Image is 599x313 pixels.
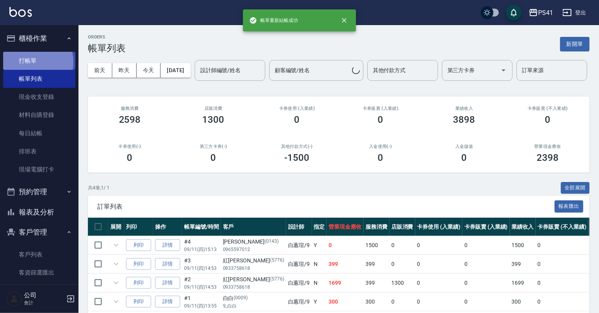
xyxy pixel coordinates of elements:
[112,63,137,78] button: 昨天
[312,274,327,292] td: N
[327,255,363,273] td: 399
[363,255,389,273] td: 399
[88,63,112,78] button: 前天
[536,293,588,311] td: 0
[3,70,75,88] a: 帳單列表
[182,255,221,273] td: #3
[184,302,219,309] p: 09/11 (四) 13:55
[510,236,536,255] td: 1500
[348,144,413,149] h2: 入金使用(-)
[462,236,510,255] td: 0
[3,282,75,300] a: 卡券管理
[203,114,225,125] h3: 1300
[3,106,75,124] a: 材料自購登錄
[184,246,219,253] p: 09/11 (四) 15:13
[181,106,246,111] h2: 店販消費
[312,218,327,236] th: 指定
[126,239,151,251] button: 列印
[182,293,221,311] td: #1
[3,246,75,264] a: 客戶列表
[270,257,284,265] p: (5776)
[184,265,219,272] p: 09/11 (四) 14:53
[88,184,110,191] p: 共 4 筆, 1 / 1
[97,203,555,211] span: 訂單列表
[9,7,32,17] img: Logo
[327,274,363,292] td: 1699
[223,294,284,302] div: 白白
[265,144,329,149] h2: 其他付款方式(-)
[506,5,522,20] button: save
[3,28,75,49] button: 櫃檯作業
[432,106,497,111] h2: 業績收入
[223,302,284,309] p: 9_白白
[137,63,161,78] button: 今天
[515,106,580,111] h2: 卡券販賣 (不入業績)
[453,114,475,125] h3: 3898
[155,277,180,289] a: 詳情
[286,218,312,236] th: 設計師
[560,37,590,51] button: 新開單
[182,236,221,255] td: #4
[526,5,556,21] button: PS41
[97,106,162,111] h3: 服務消費
[249,16,298,24] span: 帳單重新結帳成功
[536,236,588,255] td: 0
[270,275,284,284] p: (5776)
[389,236,415,255] td: 0
[363,218,389,236] th: 服務消費
[415,218,463,236] th: 卡券使用 (入業績)
[497,64,510,76] button: Open
[363,236,389,255] td: 1500
[3,52,75,70] a: 打帳單
[153,218,182,236] th: 操作
[327,236,363,255] td: 0
[127,152,133,163] h3: 0
[536,274,588,292] td: 0
[555,200,584,213] button: 報表匯出
[184,284,219,291] p: 09/11 (四) 14:53
[88,35,126,40] h2: ORDERS
[312,236,327,255] td: Y
[97,144,162,149] h2: 卡券使用(-)
[545,114,551,125] h3: 0
[432,144,497,149] h2: 入金儲值
[286,274,312,292] td: 白蕙瑄 /9
[561,182,590,194] button: 全部展開
[389,218,415,236] th: 店販消費
[108,218,124,236] th: 展開
[3,222,75,242] button: 客戶管理
[510,218,536,236] th: 業績收入
[536,255,588,273] td: 0
[182,218,221,236] th: 帳單編號/時間
[265,238,279,246] p: (0143)
[536,218,588,236] th: 卡券販賣 (不入業績)
[415,255,463,273] td: 0
[181,144,246,149] h2: 第三方卡券(-)
[3,142,75,160] a: 排班表
[462,218,510,236] th: 卡券販賣 (入業績)
[223,257,284,265] div: 紅[PERSON_NAME]
[3,182,75,202] button: 預約管理
[24,299,64,306] p: 會計
[211,152,216,163] h3: 0
[462,152,467,163] h3: 0
[265,106,329,111] h2: 卡券使用 (入業績)
[223,265,284,272] p: 0933758618
[510,255,536,273] td: 399
[555,202,584,210] a: 報表匯出
[126,277,151,289] button: 列印
[155,258,180,270] a: 詳情
[126,296,151,308] button: 列印
[389,274,415,292] td: 1300
[515,144,580,149] h2: 營業現金應收
[363,274,389,292] td: 399
[327,218,363,236] th: 營業現金應收
[327,293,363,311] td: 300
[538,8,553,18] div: PS41
[155,296,180,308] a: 詳情
[223,246,284,253] p: 0965597012
[560,40,590,47] a: 新開單
[312,293,327,311] td: Y
[462,293,510,311] td: 0
[510,274,536,292] td: 1699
